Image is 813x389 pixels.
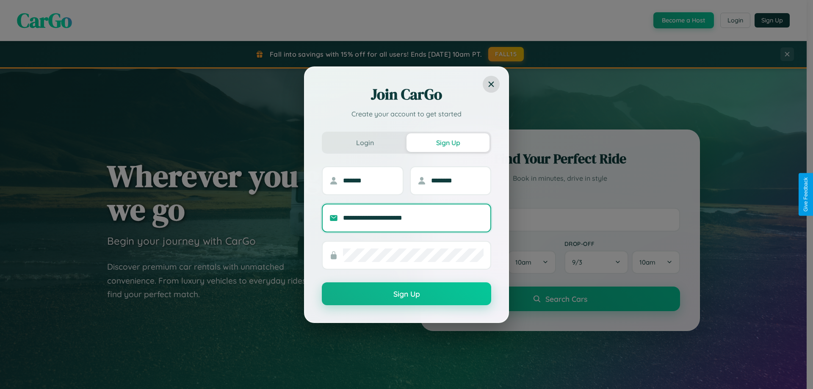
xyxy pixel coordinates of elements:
button: Sign Up [322,282,491,305]
div: Give Feedback [803,177,809,212]
button: Login [324,133,406,152]
h2: Join CarGo [322,84,491,105]
button: Sign Up [406,133,489,152]
p: Create your account to get started [322,109,491,119]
